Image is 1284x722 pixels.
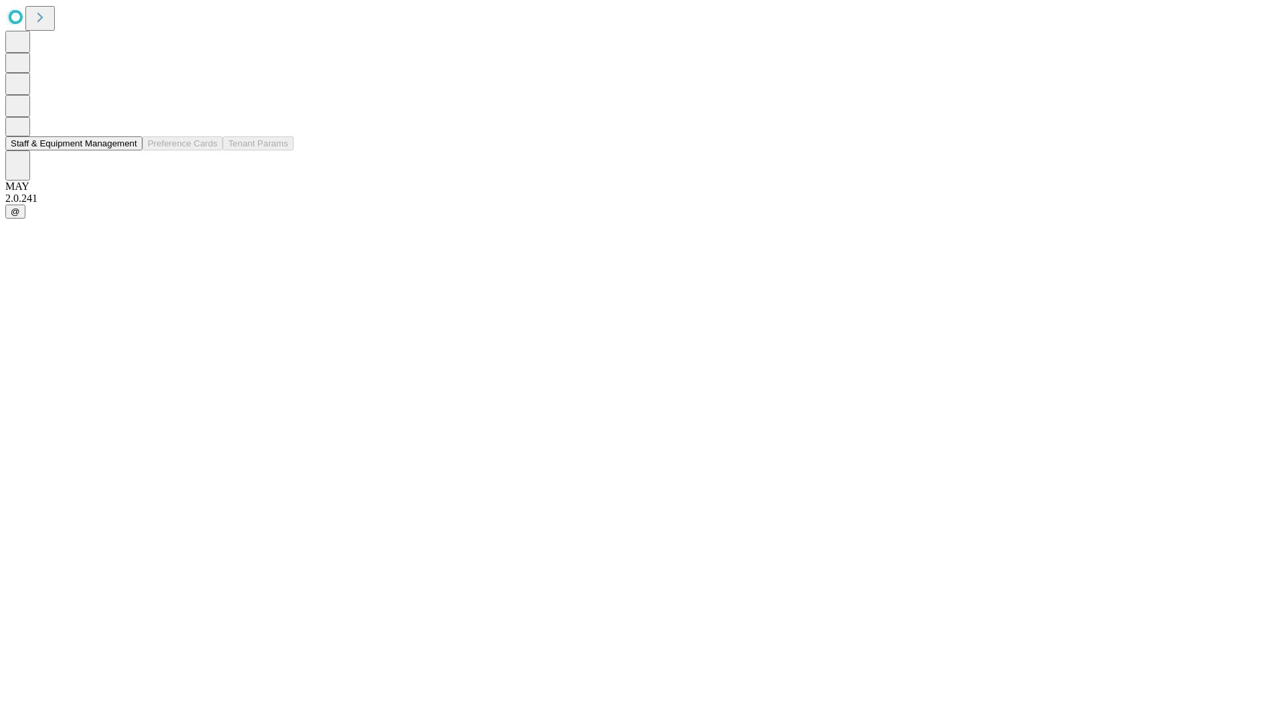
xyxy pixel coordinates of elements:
[5,205,25,219] button: @
[5,180,1279,193] div: MAY
[142,136,223,150] button: Preference Cards
[5,136,142,150] button: Staff & Equipment Management
[11,207,20,217] span: @
[5,193,1279,205] div: 2.0.241
[223,136,294,150] button: Tenant Params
